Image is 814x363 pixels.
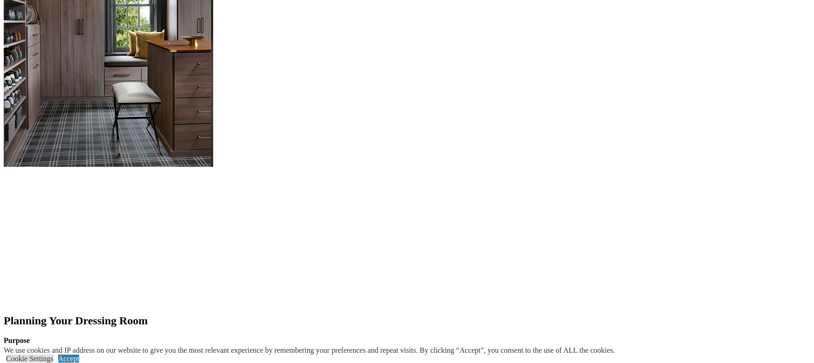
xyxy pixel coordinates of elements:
[4,336,30,344] strong: Purpose
[6,355,54,363] a: Cookie Settings
[4,346,615,355] div: We use cookies and IP address on our website to give you the most relevant experience by remember...
[4,315,810,327] h2: Planning Your Dressing Room
[58,355,79,363] a: Accept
